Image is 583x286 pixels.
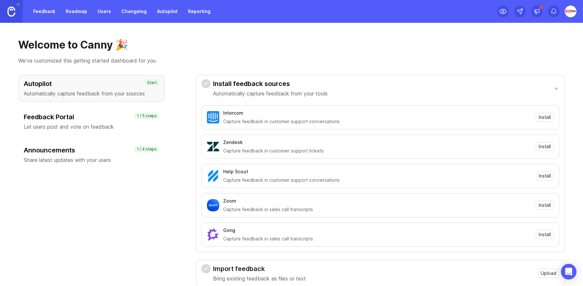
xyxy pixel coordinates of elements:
button: AnnouncementsShare latest updates with your users1 / 4 steps [18,141,165,168]
span: Install [539,202,551,208]
div: Gong [223,227,235,234]
h1: Welcome to Canny 🎉 [18,38,565,51]
button: Install [536,201,554,210]
span: Install [539,143,551,150]
img: Gong [207,228,219,241]
p: Share latest updates with your users [24,156,159,164]
h3: Install feedback sources [213,79,328,88]
button: Install [536,142,554,151]
span: Upload [541,270,556,277]
span: Install [539,231,551,238]
p: Bring existing feedback as files or text [213,275,306,282]
div: Zendesk [223,139,243,146]
div: Zoom [223,197,236,205]
span: Install [539,173,551,179]
div: Capture feedback in customer support tickets [223,147,532,154]
a: Autopilot [153,6,182,17]
div: Intercom [223,109,243,117]
h3: Import feedback [213,264,306,273]
div: Capture feedback in sales call transcripts [223,235,532,242]
p: Let users post and vote on feedback [24,123,159,131]
button: Feedback PortalLet users post and vote on feedback1 / 5 steps [18,108,165,135]
img: Zendesk [207,140,219,153]
span: Install [539,114,551,121]
button: Install [536,230,554,239]
div: Capture feedback in sales call transcripts [223,206,532,213]
h3: Autopilot [24,79,159,88]
button: AutopilotAutomatically capture feedback from your sourcesStart [18,75,165,102]
div: Help Scout [223,168,248,175]
img: Intercom [207,111,219,123]
div: Install feedback sourcesAutomatically capture feedback from your tools [201,101,559,252]
a: Feedback [29,6,59,17]
div: Open Intercom Messenger [561,264,576,279]
div: Capture feedback in customer support conversations [223,177,532,184]
img: Canny Home [7,7,15,17]
p: Automatically capture feedback from your tools [213,90,328,97]
p: Automatically capture feedback from your sources [24,90,159,97]
button: Install feedback sourcesAutomatically capture feedback from your tools [201,75,559,101]
h3: Announcements [24,146,159,155]
a: Users [94,6,115,17]
a: Roadmap [62,6,91,17]
div: Capture feedback in customer support conversations [223,118,532,125]
a: Changelog [117,6,151,17]
p: 1 / 4 steps [137,147,157,152]
button: Install [536,171,554,180]
img: Arifur Rahman [565,6,576,17]
p: We've customized this getting started dashboard for you [18,57,565,64]
button: Install [536,113,554,122]
p: 1 / 5 steps [137,113,157,119]
button: Upload [538,269,559,278]
p: Start [147,80,157,85]
a: Reporting [184,6,214,17]
img: Zoom [207,199,219,211]
img: Help Scout [207,170,219,182]
h3: Feedback Portal [24,112,159,122]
